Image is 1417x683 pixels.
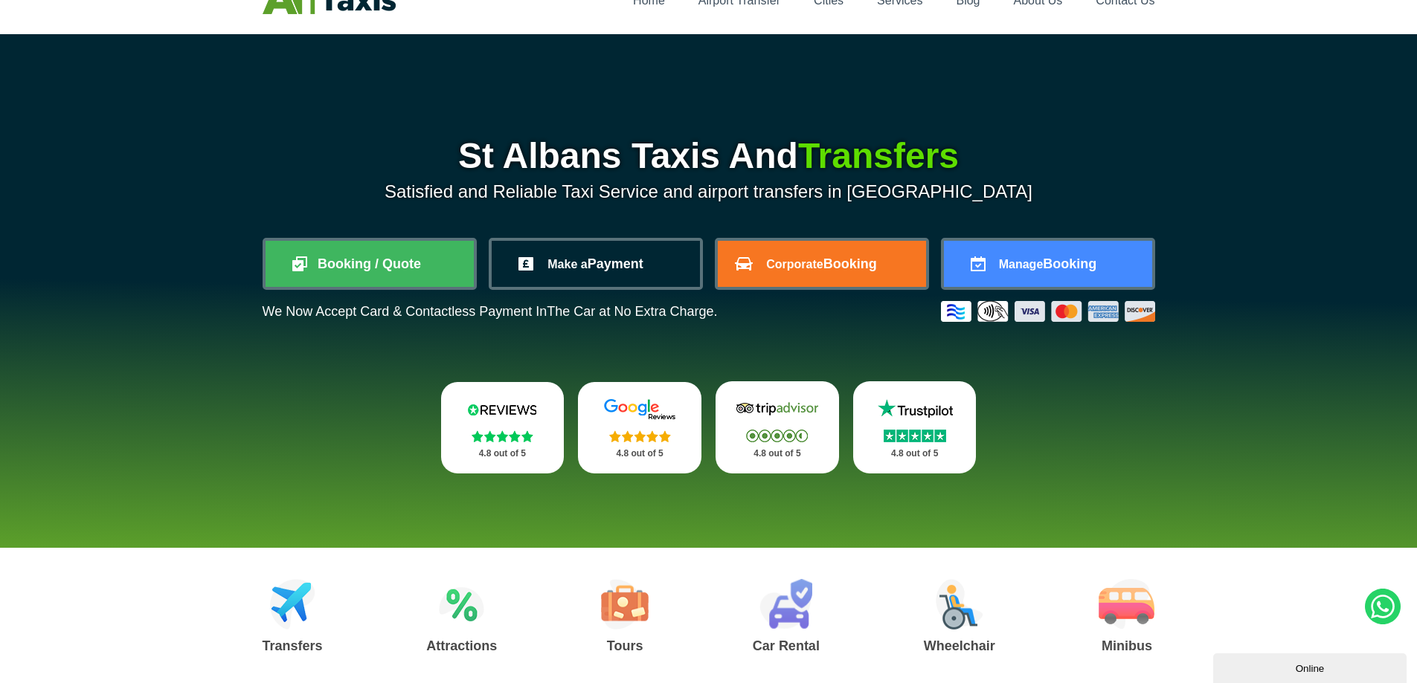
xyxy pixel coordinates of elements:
h3: Attractions [426,639,497,653]
span: Transfers [798,136,959,175]
a: Google Stars 4.8 out of 5 [578,382,701,473]
img: Stars [609,430,671,442]
img: Google [595,398,684,421]
img: Stars [472,430,533,442]
a: Reviews.io Stars 4.8 out of 5 [441,382,565,473]
h3: Wheelchair [924,639,995,653]
p: 4.8 out of 5 [870,444,960,463]
img: Attractions [439,579,484,629]
img: Tours [601,579,649,629]
h3: Minibus [1099,639,1154,653]
span: Manage [999,258,1044,271]
h3: Car Rental [753,639,820,653]
img: Trustpilot [870,398,960,420]
span: Corporate [766,258,823,271]
p: 4.8 out of 5 [732,444,823,463]
a: Trustpilot Stars 4.8 out of 5 [853,381,977,473]
p: We Now Accept Card & Contactless Payment In [263,304,718,320]
span: The Car at No Extra Charge. [547,304,717,319]
img: Car Rental [759,579,812,629]
h3: Tours [601,639,649,653]
img: Wheelchair [936,579,983,629]
h1: St Albans Taxis And [263,138,1155,174]
span: Make a [547,258,587,271]
img: Tripadvisor [733,398,822,420]
img: Stars [884,430,946,442]
h3: Transfers [263,639,323,653]
img: Minibus [1099,579,1154,629]
img: Reviews.io [457,398,547,421]
a: Booking / Quote [266,241,474,287]
img: Stars [746,430,808,442]
a: CorporateBooking [718,241,926,287]
a: Tripadvisor Stars 4.8 out of 5 [716,381,839,473]
img: Credit And Debit Cards [941,301,1155,322]
a: ManageBooking [944,241,1152,287]
p: 4.8 out of 5 [457,444,548,463]
img: Airport Transfers [270,579,315,629]
a: Make aPayment [492,241,700,287]
iframe: chat widget [1213,650,1410,683]
p: Satisfied and Reliable Taxi Service and airport transfers in [GEOGRAPHIC_DATA] [263,181,1155,202]
p: 4.8 out of 5 [594,444,685,463]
